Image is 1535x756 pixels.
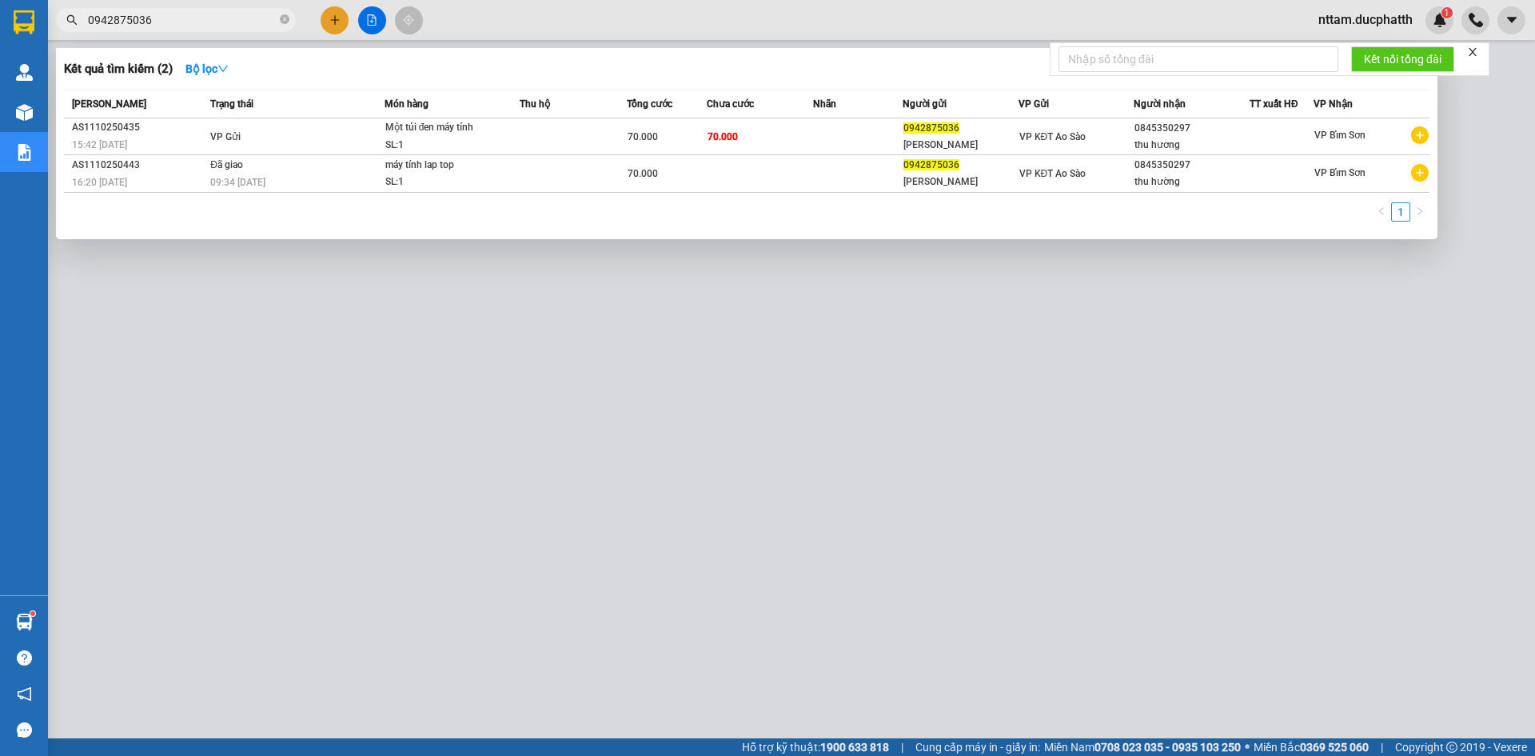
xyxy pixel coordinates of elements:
[1314,98,1353,110] span: VP Nhận
[17,650,32,666] span: question-circle
[280,14,289,24] span: close-circle
[1134,137,1249,154] div: thu hương
[88,11,277,29] input: Tìm tên, số ĐT hoặc mã đơn
[385,157,505,174] div: máy tính lap top
[813,98,836,110] span: Nhãn
[707,98,754,110] span: Chưa cước
[280,13,289,28] span: close-circle
[72,98,146,110] span: [PERSON_NAME]
[627,98,672,110] span: Tổng cước
[1410,202,1429,222] li: Next Page
[1314,130,1366,141] span: VP Bỉm Sơn
[72,177,127,188] span: 16:20 [DATE]
[173,56,241,82] button: Bộ lọcdown
[385,119,505,137] div: Một túi đen máy tính
[30,611,35,616] sup: 1
[628,131,658,142] span: 70.000
[1364,50,1441,68] span: Kết nối tổng đài
[1372,202,1391,222] li: Previous Page
[210,98,253,110] span: Trạng thái
[708,131,738,142] span: 70.000
[1467,46,1478,58] span: close
[1134,98,1186,110] span: Người nhận
[185,62,229,75] strong: Bộ lọc
[1411,164,1429,182] span: plus-circle
[1019,98,1049,110] span: VP Gửi
[16,64,33,81] img: warehouse-icon
[72,139,127,150] span: 15:42 [DATE]
[1351,46,1454,72] button: Kết nối tổng đài
[1410,202,1429,222] button: right
[1134,174,1249,190] div: thu hường
[14,10,34,34] img: logo-vxr
[385,137,505,154] div: SL: 1
[217,63,229,74] span: down
[1134,157,1249,174] div: 0845350297
[1314,167,1366,178] span: VP Bỉm Sơn
[903,159,959,170] span: 0942875036
[628,168,658,179] span: 70.000
[1134,120,1249,137] div: 0845350297
[1377,206,1386,216] span: left
[385,174,505,191] div: SL: 1
[520,98,550,110] span: Thu hộ
[17,686,32,702] span: notification
[72,157,205,174] div: AS1110250443
[210,159,243,170] span: Đã giao
[72,119,205,136] div: AS1110250435
[903,137,1018,154] div: [PERSON_NAME]
[903,122,959,134] span: 0942875036
[903,174,1018,190] div: [PERSON_NAME]
[210,131,241,142] span: VP Gửi
[1019,131,1086,142] span: VP KĐT Ao Sào
[210,177,265,188] span: 09:34 [DATE]
[16,614,33,630] img: warehouse-icon
[1411,126,1429,144] span: plus-circle
[1392,203,1409,221] a: 1
[16,104,33,121] img: warehouse-icon
[1372,202,1391,222] button: left
[385,98,429,110] span: Món hàng
[1059,46,1338,72] input: Nhập số tổng đài
[64,61,173,78] h3: Kết quả tìm kiếm ( 2 )
[1391,202,1410,222] li: 1
[16,144,33,161] img: solution-icon
[17,722,32,738] span: message
[66,14,78,26] span: search
[1019,168,1086,179] span: VP KĐT Ao Sào
[1250,98,1298,110] span: TT xuất HĐ
[903,98,947,110] span: Người gửi
[1415,206,1425,216] span: right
